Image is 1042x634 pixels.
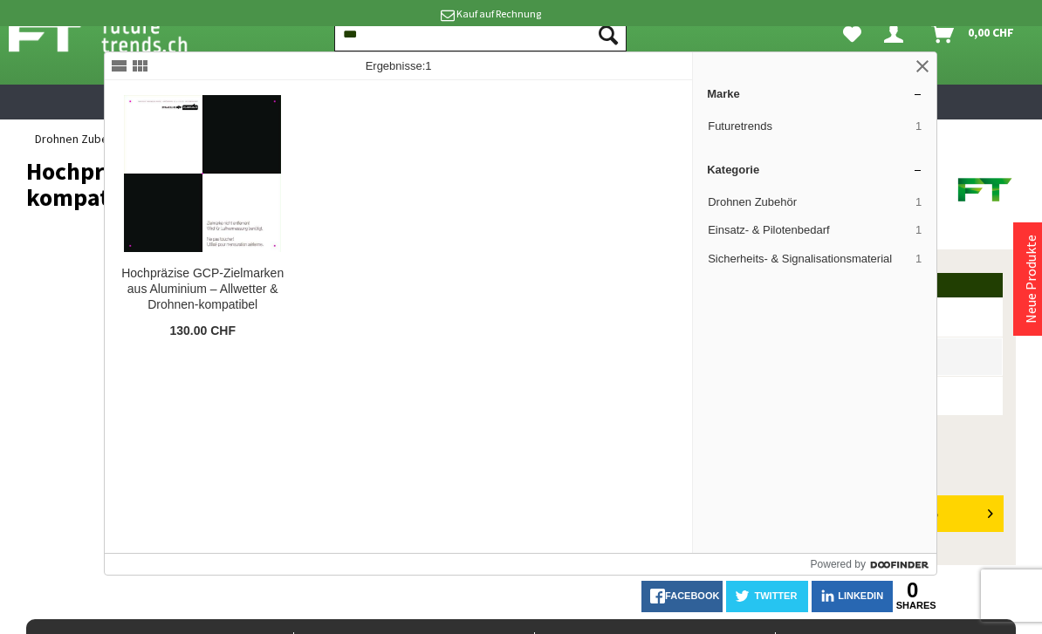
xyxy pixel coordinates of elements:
h1: Hochpräzise GCP-Zielmarken aus Aluminium – Allwetter & Drohnen-kompatibel [26,158,818,210]
span: Einsatz- & Pilotenbedarf [708,222,908,238]
img: Shop Futuretrends - zur Startseite wechseln [9,13,226,57]
span: Drohnen Zubehör [708,194,908,210]
span: Drohnen Zubehör [35,131,126,147]
span: 0,00 CHF [968,18,1014,46]
span: 1 [915,119,922,134]
a: Meine Favoriten [834,17,870,51]
a: Powered by [811,554,937,575]
a: facebook [641,581,723,612]
a: Dein Konto [877,17,917,51]
div: Hochpräzise GCP-Zielmarken aus Aluminium – Allwetter & Drohnen-kompatibel [119,266,286,313]
span: 130.00 CHF [169,324,235,339]
span: Futuretrends [708,119,908,134]
img: Futuretrends [955,158,1016,219]
button: Suchen [590,17,627,51]
img: Hochpräzise GCP-Zielmarken aus Aluminium – Allwetter & Drohnen-kompatibel [124,95,281,252]
a: LinkedIn [812,581,893,612]
span: 1 [425,59,431,72]
a: Marke [693,80,936,107]
a: Hochpräzise GCP-Zielmarken aus Aluminium – Allwetter & Drohnen-kompatibel Hochpräzise GCP-Zielmar... [105,81,300,353]
span: 1 [915,194,922,210]
span: Powered by [811,556,866,572]
a: Warenkorb [924,17,1023,51]
span: facebook [665,590,719,601]
input: Produkt, Marke, Kategorie, EAN, Artikelnummer… [334,17,626,51]
span: 1 [915,222,922,238]
span: 1 [915,251,922,267]
span: Sicherheits- & Signalisationsmaterial [708,251,908,267]
a: Drohnen Zubehör [26,119,134,158]
a: Kategorie [693,156,936,183]
a: twitter [726,581,807,612]
span: LinkedIn [838,590,883,601]
a: 0 [896,581,929,600]
span: Ergebnisse: [366,59,432,72]
span: twitter [754,590,797,601]
a: shares [896,600,929,611]
a: Neue Produkte [1022,235,1039,324]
